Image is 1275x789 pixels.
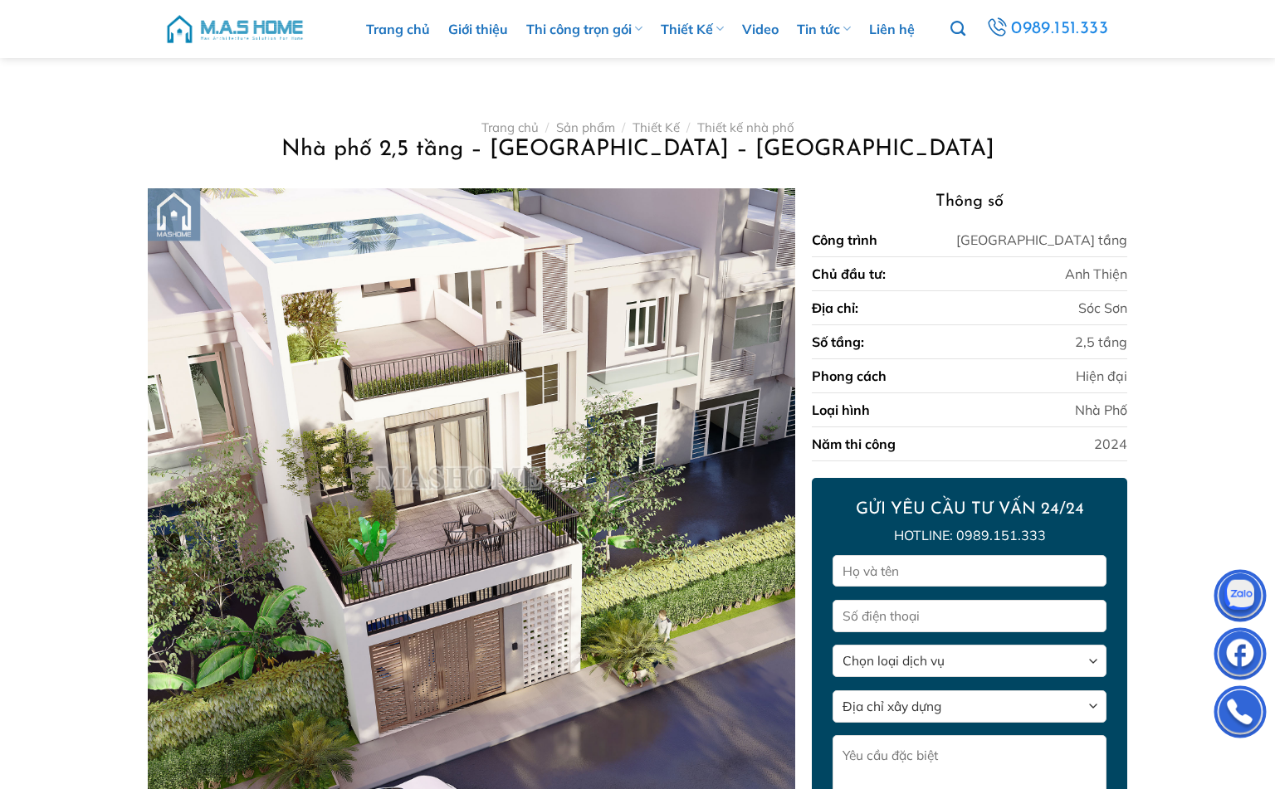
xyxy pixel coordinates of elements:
span: 0989.151.333 [1011,15,1109,43]
img: Phone [1215,689,1265,739]
h1: Nhà phố 2,5 tầng – [GEOGRAPHIC_DATA] – [GEOGRAPHIC_DATA] [168,135,1108,164]
div: Anh Thiện [1065,264,1127,284]
h3: Thông số [812,188,1127,215]
input: Họ và tên [833,555,1106,587]
a: Thiết Kế [633,119,680,135]
div: Số tầng: [812,332,864,352]
div: 2024 [1094,434,1127,454]
a: Sản phẩm [556,119,615,135]
p: Hotline: 0989.151.333 [833,525,1106,547]
img: Zalo [1215,573,1265,623]
div: Hiện đại [1076,366,1127,386]
a: Thiết kế nhà phố [697,119,794,135]
input: Số điện thoại [833,600,1106,632]
h2: GỬI YÊU CẦU TƯ VẤN 24/24 [833,499,1106,520]
span: / [545,119,549,135]
div: Chủ đầu tư: [812,264,886,284]
div: Loại hình [812,400,870,420]
div: Năm thi công [812,434,896,454]
div: 2,5 tầng [1075,332,1127,352]
span: / [622,119,625,135]
div: Sóc Sơn [1078,298,1127,318]
div: [GEOGRAPHIC_DATA] tầng [956,230,1127,250]
a: 0989.151.333 [983,14,1111,44]
img: M.A.S HOME – Tổng Thầu Thiết Kế Và Xây Nhà Trọn Gói [164,4,305,54]
div: Phong cách [812,366,887,386]
div: Nhà Phố [1075,400,1127,420]
div: Công trình [812,230,877,250]
span: / [686,119,690,135]
div: Địa chỉ: [812,298,858,318]
a: Trang chủ [481,119,539,135]
a: Tìm kiếm [950,12,965,46]
img: Facebook [1215,631,1265,681]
